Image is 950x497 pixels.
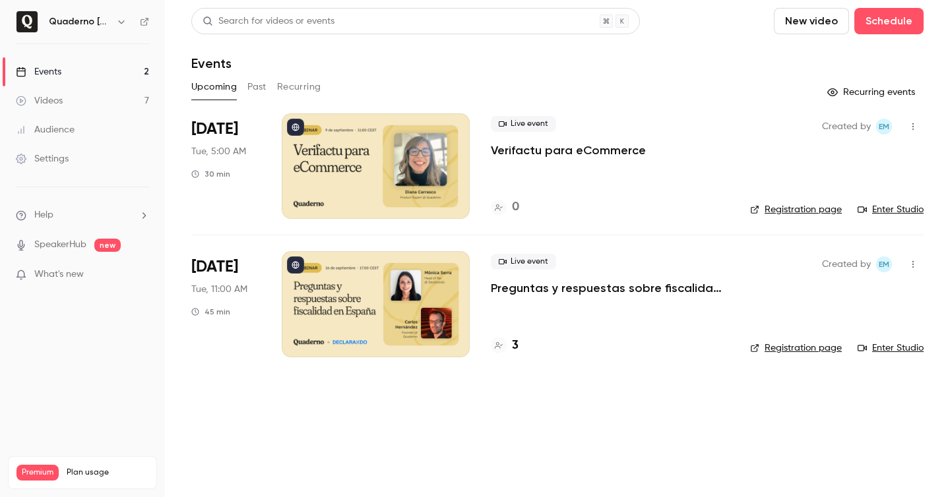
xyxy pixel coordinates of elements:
button: Past [247,76,267,98]
span: Eileen McRae [876,119,892,134]
span: Premium [16,465,59,481]
a: Preguntas y respuestas sobre fiscalidad en [GEOGRAPHIC_DATA]: impuestos, facturas y más [491,280,729,296]
button: Upcoming [191,76,237,98]
div: Sep 9 Tue, 11:00 AM (Europe/Madrid) [191,113,261,219]
span: What's new [34,268,84,281]
button: Recurring events [821,82,924,103]
span: new [94,239,121,252]
h4: 3 [512,337,519,355]
span: [DATE] [191,256,238,278]
div: Events [16,65,61,78]
h6: Quaderno [GEOGRAPHIC_DATA] [49,15,111,28]
button: Schedule [854,8,924,34]
iframe: Noticeable Trigger [133,269,149,281]
h4: 0 [512,198,519,216]
span: Created by [822,256,871,272]
span: Tue, 5:00 AM [191,145,246,158]
img: Quaderno España [16,11,38,32]
span: Eileen McRae [876,256,892,272]
div: 30 min [191,169,230,179]
div: Audience [16,123,75,136]
button: New video [774,8,849,34]
a: Registration page [750,341,842,355]
div: 45 min [191,307,230,317]
a: Registration page [750,203,842,216]
a: Enter Studio [858,203,924,216]
a: 0 [491,198,519,216]
li: help-dropdown-opener [16,208,149,222]
div: Videos [16,94,63,107]
div: Sep 16 Tue, 5:00 PM (Europe/Madrid) [191,251,261,357]
div: Search for videos or events [203,15,334,28]
span: Live event [491,116,556,132]
span: EM [879,256,889,272]
span: [DATE] [191,119,238,140]
span: Tue, 11:00 AM [191,283,247,296]
span: EM [879,119,889,134]
a: 3 [491,337,519,355]
a: SpeakerHub [34,238,86,252]
h1: Events [191,55,232,71]
span: Help [34,208,53,222]
span: Created by [822,119,871,134]
a: Enter Studio [858,341,924,355]
span: Plan usage [67,467,148,478]
div: Settings [16,152,69,165]
button: Recurring [277,76,321,98]
a: Verifactu para eCommerce [491,142,646,158]
span: Live event [491,254,556,270]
